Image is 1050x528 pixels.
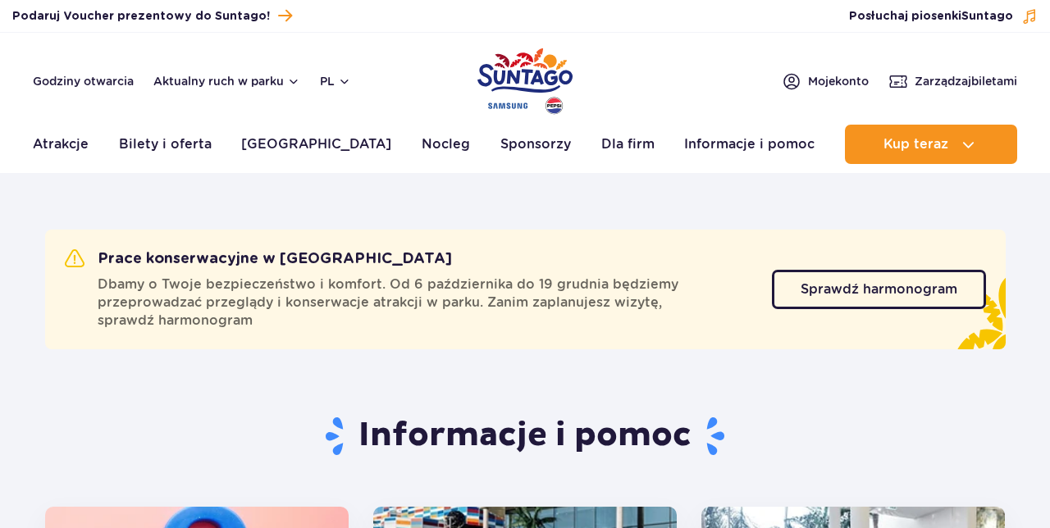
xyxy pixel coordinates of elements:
[849,8,1013,25] span: Posłuchaj piosenki
[153,75,300,88] button: Aktualny ruch w parku
[119,125,212,164] a: Bilety i oferta
[808,73,869,89] span: Moje konto
[33,73,134,89] a: Godziny otwarcia
[12,8,270,25] span: Podaruj Voucher prezentowy do Suntago!
[98,275,752,330] span: Dbamy o Twoje bezpieczeństwo i komfort. Od 6 października do 19 grudnia będziemy przeprowadzać pr...
[772,270,986,309] a: Sprawdź harmonogram
[422,125,470,164] a: Nocleg
[320,73,351,89] button: pl
[45,415,1006,457] h1: Informacje i pomoc
[500,125,571,164] a: Sponsorzy
[65,249,452,269] h2: Prace konserwacyjne w [GEOGRAPHIC_DATA]
[33,125,89,164] a: Atrakcje
[601,125,655,164] a: Dla firm
[477,41,573,116] a: Park of Poland
[782,71,869,91] a: Mojekonto
[888,71,1017,91] a: Zarządzajbiletami
[961,11,1013,22] span: Suntago
[915,73,1017,89] span: Zarządzaj biletami
[801,283,957,296] span: Sprawdź harmonogram
[845,125,1017,164] button: Kup teraz
[849,8,1038,25] button: Posłuchaj piosenkiSuntago
[241,125,391,164] a: [GEOGRAPHIC_DATA]
[12,5,292,27] a: Podaruj Voucher prezentowy do Suntago!
[883,137,948,152] span: Kup teraz
[684,125,815,164] a: Informacje i pomoc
